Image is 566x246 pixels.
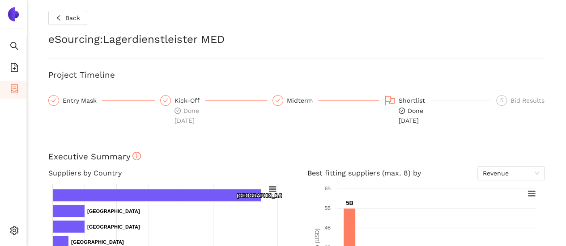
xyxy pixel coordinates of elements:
span: Done [DATE] [399,107,423,124]
text: [GEOGRAPHIC_DATA] [87,224,140,229]
h4: Best fitting suppliers (max. 8) by [307,166,545,180]
span: check [51,98,56,103]
span: 5 [500,97,503,104]
span: Bid Results [511,97,545,104]
span: file-add [10,60,19,78]
text: [GEOGRAPHIC_DATA] [87,208,140,214]
div: Kick-Off [174,95,205,106]
h4: Suppliers by Country [48,166,286,180]
span: Back [65,13,80,23]
div: Midterm [287,95,318,106]
h3: Project Timeline [48,69,545,81]
span: check-circle [174,108,181,114]
img: Logo [6,7,21,21]
text: 6B [324,186,330,191]
text: [GEOGRAPHIC_DATA] [71,239,124,245]
span: info-circle [132,152,141,160]
span: check [275,98,281,103]
text: [GEOGRAPHIC_DATA] [237,193,289,198]
span: left [55,15,62,22]
span: check-circle [399,108,405,114]
span: search [10,38,19,56]
span: check [163,98,168,103]
div: Entry Mask [63,95,102,106]
text: 4B [324,225,330,230]
span: flag [384,95,395,106]
div: Shortlist [399,95,430,106]
text: 5B [346,200,353,206]
span: container [10,81,19,99]
text: 5B [324,205,330,211]
span: setting [10,223,19,241]
button: leftBack [48,11,87,25]
h3: Executive Summary [48,151,545,163]
h2: eSourcing : Lagerdienstleister MED [48,32,545,47]
div: Shortlistcheck-circleDone[DATE] [384,95,491,125]
span: Revenue [483,167,539,180]
span: Done [DATE] [174,107,199,124]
